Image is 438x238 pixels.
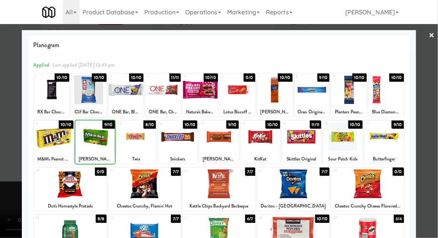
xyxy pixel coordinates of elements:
[35,168,70,174] div: 20
[183,107,218,117] div: Nature's Bakery Raspberry Fig Bar
[245,215,255,223] div: 6/7
[257,168,330,211] div: 237/7Doritos - [GEOGRAPHIC_DATA]
[73,73,89,80] div: 2
[257,201,330,211] div: Doritos - [GEOGRAPHIC_DATA]
[117,154,156,164] div: Twix
[429,24,435,47] a: ×
[366,154,403,164] div: Butterfinger
[42,6,55,19] img: Micromart
[33,61,49,69] span: Applied
[108,201,181,211] div: Cheetos Crunchy, Flamin' Hot
[310,121,322,129] div: 11/11
[110,107,143,117] div: ONE Bar, Blueberry Cobbler
[220,107,255,117] div: Lotus Biscoff Cookies
[34,154,73,164] div: M&M's Peanut Chocolate
[257,107,293,117] div: [PERSON_NAME] Toast Chee Peanut Butter
[110,168,145,174] div: 21
[171,215,181,223] div: 7/7
[389,73,404,82] div: 10/10
[282,121,322,164] div: 1711/11Skittles Original
[200,154,238,164] div: [PERSON_NAME] Milk Chocolate Peanut Butter
[366,121,384,127] div: 19
[108,107,144,117] div: ONE Bar, Blueberry Cobbler
[110,201,180,211] div: Cheetos Crunchy, Flamin' Hot
[75,154,115,164] div: [PERSON_NAME] and [PERSON_NAME] Original
[95,168,106,176] div: 0/0
[34,168,107,211] div: 200/0Dot's Homestyle Pretzels
[283,154,320,164] div: Skittles Original
[331,201,404,211] div: Cheetos Crunchy Cheese Flavored Snacks 1 Oz
[34,201,107,211] div: Dot's Homestyle Pretzels
[257,73,293,117] div: 710/10[PERSON_NAME] Toast Chee Peanut Butter
[333,73,349,80] div: 9
[369,107,404,117] div: Blue Diamond Almonds Smokehouse
[331,73,367,117] div: 910/10Planters Peanuts
[158,121,197,164] div: 1410/10Snickers
[199,154,239,164] div: [PERSON_NAME] Milk Chocolate Peanut Butter
[370,73,386,80] div: 10
[183,121,198,129] div: 10/10
[159,121,177,127] div: 14
[72,107,105,117] div: Clif Bar Chocolate Chip
[220,73,255,117] div: 60/0Lotus Biscoff Cookies
[35,121,53,127] div: 11
[34,121,73,164] div: 1110/10M&M's Peanut Chocolate
[59,121,73,129] div: 10/10
[259,215,293,221] div: 28
[76,154,114,164] div: [PERSON_NAME] and [PERSON_NAME] Original
[333,201,403,211] div: Cheetos Crunchy Cheese Flavored Snacks 1 Oz
[35,201,105,211] div: Dot's Homestyle Pretzels
[147,73,163,80] div: 4
[55,73,69,82] div: 10/10
[392,121,404,129] div: 9/10
[169,73,181,82] div: 11/11
[241,121,280,164] div: 1610/10KitKat
[333,107,366,117] div: Planters Peanuts
[331,168,404,211] div: 240/0Cheetos Crunchy Cheese Flavored Snacks 1 Oz
[35,215,70,221] div: 25
[184,215,219,221] div: 27
[118,121,136,127] div: 13
[145,107,181,117] div: ONE Bar, Chocolate Peanut Butter Cup
[365,154,404,164] div: Butterfinger
[183,168,255,211] div: 227/7Kettle Chips Backyard Barbeque
[183,73,218,117] div: 510/10Nature's Bakery Raspberry Fig Bar
[259,73,275,80] div: 7
[226,121,238,129] div: 9/10
[258,107,291,117] div: [PERSON_NAME] Toast Chee Peanut Butter
[147,107,180,117] div: ONE Bar, Chocolate Peanut Butter Cup
[284,121,302,127] div: 17
[184,107,217,117] div: Nature's Bakery Raspberry Fig Bar
[325,121,343,127] div: 18
[184,168,219,174] div: 22
[320,168,330,176] div: 7/7
[323,121,363,164] div: 1810/10Sour Patch Kids
[244,73,255,82] div: 0/0
[108,73,144,117] div: 310/10ONE Bar, Blueberry Cobbler
[35,107,68,117] div: RX Bar Chocolate Sea Salt
[110,215,145,221] div: 26
[71,107,107,117] div: Clif Bar Chocolate Chip
[118,154,155,164] div: Twix
[370,107,403,117] div: Blue Diamond Almonds Smokehouse
[369,73,404,117] div: 1010/10Blue Diamond Almonds Smokehouse
[333,215,368,221] div: 29
[295,107,330,117] div: Oreo Original Cookie
[296,73,312,80] div: 8
[393,168,404,176] div: 0/0
[317,73,330,82] div: 9/10
[34,107,69,117] div: RX Bar Chocolate Sea Salt
[201,121,219,127] div: 15
[266,121,280,129] div: 10/10
[245,168,255,176] div: 7/7
[143,121,156,129] div: 8/10
[184,73,200,80] div: 5
[241,154,280,164] div: KitKat
[259,168,293,174] div: 23
[365,121,404,164] div: 199/10Butterfinger
[96,215,106,223] div: 8/8
[315,215,330,223] div: 10/10
[159,154,196,164] div: Snickers
[171,168,181,176] div: 7/7
[242,154,279,164] div: KitKat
